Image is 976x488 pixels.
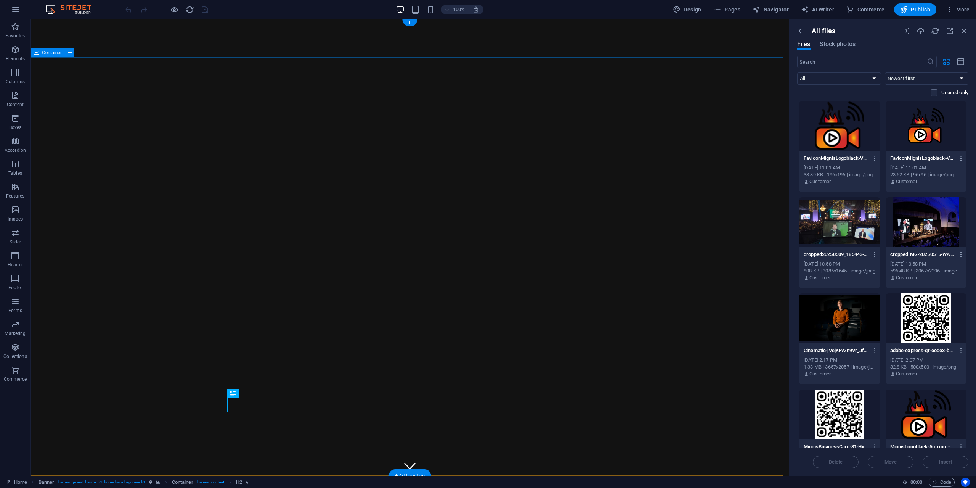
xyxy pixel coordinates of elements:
[42,50,62,55] span: Container
[917,27,925,35] i: Upload
[5,147,26,153] p: Accordion
[804,347,868,354] p: Cinematic-jVcjKFv2n9Vr_Jfm4idayw.jpg
[4,376,27,382] p: Commerce
[8,262,23,268] p: Header
[44,5,101,14] img: Editor Logo
[890,155,955,162] p: FaviconMignisLogoblack-VA-1JKhj0UaA8dgh3JtcCg.png
[804,171,876,178] div: 33.39 KB | 196x196 | image/png
[896,274,917,281] p: Customer
[804,443,868,450] p: MignisBusinessCard-31-HxZLBYLekD301dC_FcM0FA.png
[797,56,927,68] input: Search
[945,27,954,35] i: Maximize
[6,56,25,62] p: Elements
[804,267,876,274] div: 808 KB | 3086x1645 | image/jpeg
[890,164,962,171] div: [DATE] 11:01 AM
[670,3,705,16] div: Design (Ctrl+Alt+Y)
[801,6,834,13] span: AI Writer
[8,216,23,222] p: Images
[236,478,242,487] span: Click to select. Double-click to edit
[931,27,939,35] i: Reload
[890,347,955,354] p: adobe-express-qr-code3-bXj5fUXfmLYwm-Di9u81mA.png
[929,478,955,487] button: Code
[890,267,962,274] div: 596.48 KB | 3067x2296 | image/jpeg
[843,3,888,16] button: Commerce
[6,79,25,85] p: Columns
[890,251,955,258] p: croppedIMG-20250515-WA0056-ven_3SfA716rohL-Dq7Ezw.jpg
[472,6,479,13] i: On resize automatically adjust zoom level to fit chosen device.
[902,27,910,35] i: URL import
[961,478,970,487] button: Usercentrics
[753,6,789,13] span: Navigator
[890,443,955,450] p: MignisLogoblack-5p_rmnf-mlMB8l9OJd8EcQ-Q1N5W1v5T4nCP4EqN5WvhA.png
[6,478,27,487] a: Click to cancel selection. Double-click to open Pages
[960,27,968,35] i: Close
[896,178,917,185] p: Customer
[798,3,837,16] button: AI Writer
[945,6,970,13] span: More
[941,89,968,96] p: Displays only files that are not in use on the website. Files added during this session can still...
[797,27,806,35] i: Show all folders
[902,478,923,487] h6: Session time
[156,480,160,484] i: This element contains a background
[750,3,792,16] button: Navigator
[7,101,24,108] p: Content
[804,357,876,364] div: [DATE] 2:17 PM
[402,19,417,26] div: +
[846,6,885,13] span: Commerce
[804,164,876,171] div: [DATE] 11:01 AM
[932,478,951,487] span: Code
[890,364,962,370] div: 32.8 KB | 500x500 | image/png
[804,155,868,162] p: FaviconMignisLogoblack-VA-1JKhj0UaA8dgh3JtcCg-0e6dEEnXalDz7r5WgG2pkQ.png
[5,33,25,39] p: Favorites
[441,5,468,14] button: 100%
[6,193,24,199] p: Features
[942,3,973,16] button: More
[39,478,55,487] span: Click to select. Double-click to edit
[916,479,917,485] span: :
[8,170,22,176] p: Tables
[910,478,922,487] span: 00 00
[8,285,22,291] p: Footer
[714,6,740,13] span: Pages
[804,261,876,267] div: [DATE] 10:58 PM
[894,3,936,16] button: Publish
[185,5,194,14] button: reload
[389,469,431,482] div: + Add section
[3,353,27,359] p: Collections
[185,5,194,14] i: Reload page
[809,370,831,377] p: Customer
[453,5,465,14] h6: 100%
[820,40,856,49] span: Stock photos
[670,3,705,16] button: Design
[172,478,193,487] span: Click to select. Double-click to edit
[196,478,224,487] span: . banner-content
[673,6,701,13] span: Design
[900,6,930,13] span: Publish
[9,124,22,130] p: Boxes
[896,370,917,377] p: Customer
[809,178,831,185] p: Customer
[812,27,835,35] p: All files
[170,5,179,14] button: Click here to leave preview mode and continue editing
[8,308,22,314] p: Forms
[149,480,152,484] i: This element is a customizable preset
[797,40,811,49] span: Files
[804,364,876,370] div: 1.33 MB | 3657x2057 | image/jpeg
[711,3,743,16] button: Pages
[5,330,26,337] p: Marketing
[57,478,146,487] span: . banner .preset-banner-v3-home-hero-logo-nav-h1
[890,261,962,267] div: [DATE] 10:58 PM
[890,357,962,364] div: [DATE] 2:07 PM
[39,478,249,487] nav: breadcrumb
[245,480,249,484] i: Element contains an animation
[804,251,868,258] p: cropped20250509_185443-n1vRul7otgqpmv-Ph_jM-w.jpg
[890,171,962,178] div: 23.52 KB | 96x96 | image/png
[10,239,21,245] p: Slider
[809,274,831,281] p: Customer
